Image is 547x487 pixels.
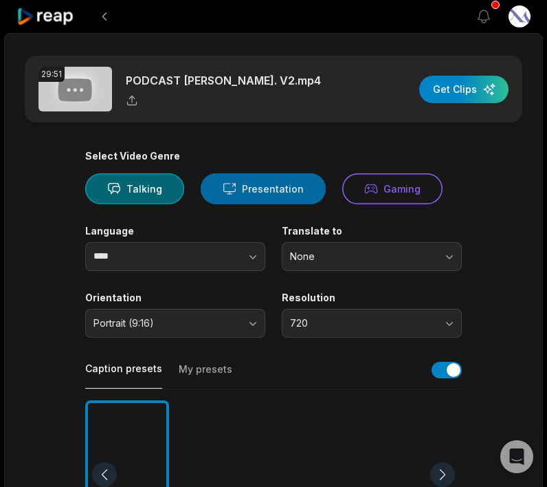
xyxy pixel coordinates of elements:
[500,440,533,473] div: Open Intercom Messenger
[38,67,65,82] div: 29:51
[85,225,265,237] label: Language
[201,173,326,204] button: Presentation
[290,317,434,329] span: 720
[126,72,321,89] p: PODCAST [PERSON_NAME]. V2.mp4
[93,317,238,329] span: Portrait (9:16)
[419,76,509,103] button: Get Clips
[85,309,265,338] button: Portrait (9:16)
[290,250,434,263] span: None
[282,242,462,271] button: None
[282,309,462,338] button: 720
[85,362,162,389] button: Caption presets
[179,362,232,389] button: My presets
[282,292,462,304] label: Resolution
[85,150,462,162] div: Select Video Genre
[85,292,265,304] label: Orientation
[85,173,184,204] button: Talking
[282,225,462,237] label: Translate to
[342,173,443,204] button: Gaming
